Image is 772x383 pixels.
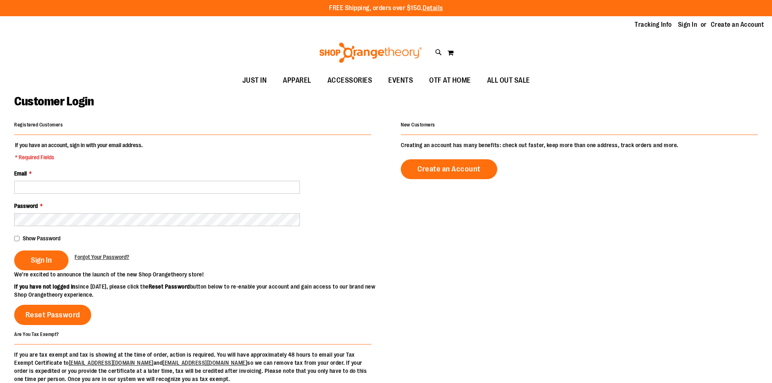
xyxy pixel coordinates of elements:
[14,351,371,383] p: If you are tax exempt and tax is showing at the time of order, action is required. You will have ...
[14,331,59,337] strong: Are You Tax Exempt?
[635,20,672,29] a: Tracking Info
[75,254,129,260] span: Forgot Your Password?
[318,43,423,63] img: Shop Orangetheory
[69,359,154,366] a: [EMAIL_ADDRESS][DOMAIN_NAME]
[283,71,311,90] span: APPAREL
[14,270,386,278] p: We’re excited to announce the launch of the new Shop Orangetheory store!
[678,20,697,29] a: Sign In
[14,250,68,270] button: Sign In
[401,122,435,128] strong: New Customers
[15,153,143,161] span: * Required Fields
[401,141,758,149] p: Creating an account has many benefits: check out faster, keep more than one address, track orders...
[14,203,38,209] span: Password
[388,71,413,90] span: EVENTS
[75,253,129,261] a: Forgot Your Password?
[149,283,190,290] strong: Reset Password
[14,122,63,128] strong: Registered Customers
[327,71,372,90] span: ACCESSORIES
[31,256,52,265] span: Sign In
[14,141,143,161] legend: If you have an account, sign in with your email address.
[14,282,386,299] p: since [DATE], please click the button below to re-enable your account and gain access to our bran...
[14,170,27,177] span: Email
[14,305,91,325] a: Reset Password
[487,71,530,90] span: ALL OUT SALE
[242,71,267,90] span: JUST IN
[417,165,481,173] span: Create an Account
[23,235,60,242] span: Show Password
[14,283,75,290] strong: If you have not logged in
[401,159,497,179] a: Create an Account
[429,71,471,90] span: OTF AT HOME
[711,20,764,29] a: Create an Account
[14,94,94,108] span: Customer Login
[163,359,247,366] a: [EMAIL_ADDRESS][DOMAIN_NAME]
[423,4,443,12] a: Details
[329,4,443,13] p: FREE Shipping, orders over $150.
[26,310,80,319] span: Reset Password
